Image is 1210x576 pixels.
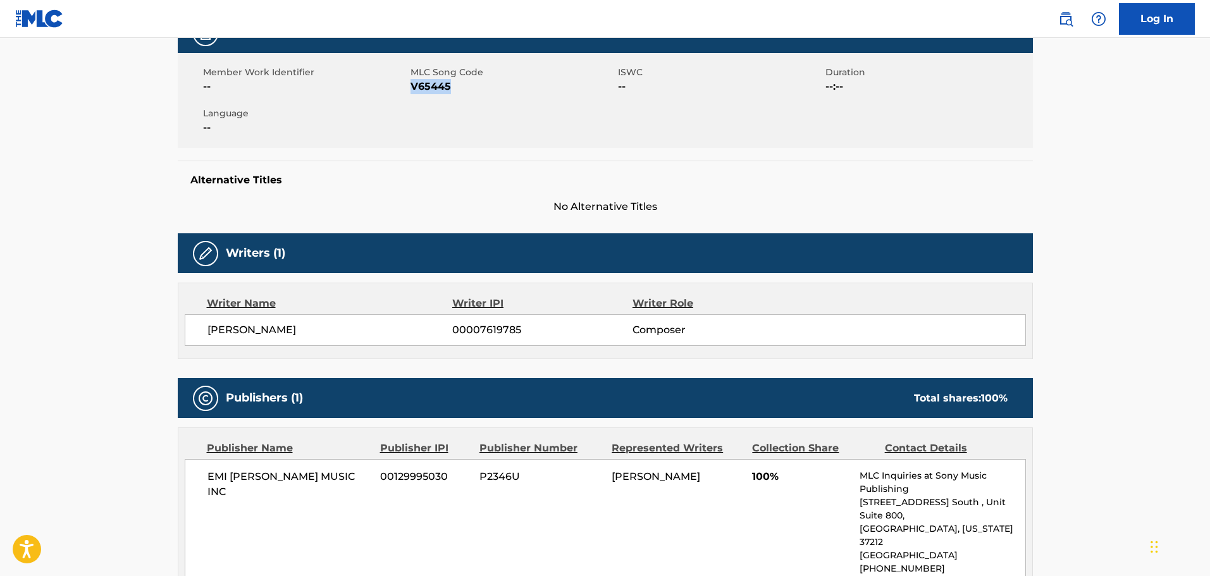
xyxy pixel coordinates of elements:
[479,469,602,484] span: P2346U
[1091,11,1106,27] img: help
[198,246,213,261] img: Writers
[452,322,632,338] span: 00007619785
[860,562,1025,575] p: [PHONE_NUMBER]
[860,496,1025,522] p: [STREET_ADDRESS] South , Unit Suite 800,
[612,441,743,456] div: Represented Writers
[752,441,875,456] div: Collection Share
[411,79,615,94] span: V65445
[411,66,615,79] span: MLC Song Code
[178,199,1033,214] span: No Alternative Titles
[380,441,470,456] div: Publisher IPI
[1147,515,1210,576] iframe: Chat Widget
[1086,6,1111,32] div: Help
[380,469,470,484] span: 00129995030
[203,66,407,79] span: Member Work Identifier
[825,66,1030,79] span: Duration
[1053,6,1078,32] a: Public Search
[15,9,64,28] img: MLC Logo
[633,296,796,311] div: Writer Role
[1058,11,1073,27] img: search
[203,79,407,94] span: --
[860,522,1025,549] p: [GEOGRAPHIC_DATA], [US_STATE] 37212
[207,322,453,338] span: [PERSON_NAME]
[207,296,453,311] div: Writer Name
[981,392,1008,404] span: 100 %
[207,469,371,499] span: EMI [PERSON_NAME] MUSIC INC
[1151,528,1158,566] div: Drag
[190,174,1020,187] h5: Alternative Titles
[207,441,371,456] div: Publisher Name
[825,79,1030,94] span: --:--
[479,441,602,456] div: Publisher Number
[618,79,822,94] span: --
[203,107,407,120] span: Language
[860,469,1025,496] p: MLC Inquiries at Sony Music Publishing
[860,549,1025,562] p: [GEOGRAPHIC_DATA]
[226,246,285,260] h5: Writers (1)
[1119,3,1195,35] a: Log In
[618,66,822,79] span: ISWC
[612,470,700,482] span: [PERSON_NAME]
[226,391,303,405] h5: Publishers (1)
[752,469,850,484] span: 100%
[885,441,1008,456] div: Contact Details
[633,322,796,338] span: Composer
[452,296,633,311] div: Writer IPI
[203,120,407,135] span: --
[198,391,213,406] img: Publishers
[914,391,1008,406] div: Total shares:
